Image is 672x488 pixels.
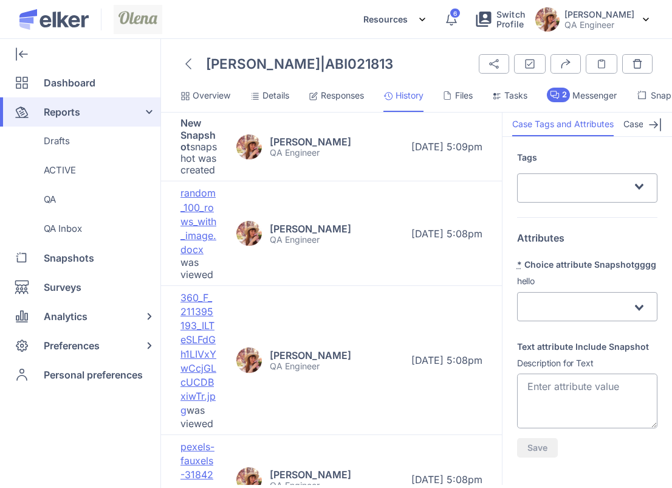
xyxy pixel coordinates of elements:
span: Files [455,89,473,102]
h5: Olena Berdnyk [270,469,351,481]
span: | [320,55,325,72]
p: QA Engineer [270,361,351,371]
span: Tasks [504,89,527,102]
div: [DATE] 5:08pm [371,472,482,487]
label: Text attribute Include Snapshot [517,341,657,352]
span: Responses [321,89,364,102]
p: QA Engineer [270,148,351,158]
span: Details [262,89,289,102]
span: Switch Profile [496,10,526,29]
span: Case Tags and Attributes [512,118,614,130]
input: Search for option [529,300,632,315]
span: ABI021813 [325,55,393,72]
label: Choice attribute Snapshotgggg [517,259,657,270]
img: svg%3e [417,15,427,24]
span: was viewed [180,404,213,429]
h5: Olena Berdnyk [270,136,351,148]
h5: Olena Berdnyk [564,9,634,19]
img: notes [596,58,607,69]
img: svg%3e [633,59,642,69]
span: Personal preferences [44,360,143,389]
p: QA Engineer [270,235,351,245]
img: svg%3e [489,59,499,69]
span: Dashboard [44,68,95,97]
div: [DATE] 5:08pm [371,226,482,241]
span: 6 [453,10,457,16]
span: Snapshots [44,243,94,273]
h5: Olena Berdnyk [270,223,351,235]
img: Screenshot_2024-07-24_at_11%282%29.53.03.png [114,5,162,34]
h5: Olena Berdnyk [270,349,351,361]
div: Search for option [517,292,657,321]
span: Drafts [44,127,70,156]
img: export [561,59,571,69]
span: QA Inbox [44,214,82,243]
span: Overview [193,89,231,102]
a: random_100_rows_with_image.docx [180,187,216,256]
p: hello [517,275,657,287]
div: [DATE] 5:09pm [371,139,482,154]
div: Attributes [517,232,657,244]
p: snapshot was created [180,117,217,176]
span: Surveys [44,273,81,302]
span: History [396,89,423,102]
div: Resources [363,7,427,32]
img: avatar [535,7,560,32]
span: Case Notes [623,118,670,130]
span: [PERSON_NAME] [206,55,320,72]
img: avatar [236,134,262,160]
span: New Snapshot [180,117,216,152]
img: svg%3e [643,18,649,21]
p: QA Engineer [564,19,634,30]
span: Analytics [44,302,87,331]
div: Search for option [517,173,657,203]
span: Preferences [44,331,100,360]
abbr: Required [517,259,522,268]
span: was viewed [180,256,213,280]
p: Description for Text [517,357,657,369]
div: [DATE] 5:08pm [371,353,482,368]
label: Tags [517,152,657,163]
img: avatar [236,221,262,246]
span: Messenger [572,89,617,102]
input: Search for option [529,179,632,193]
span: Reports [44,97,80,127]
span: ACTIVE [44,156,76,185]
img: avatar [236,347,262,373]
span: QA [44,185,56,214]
img: Elker [19,9,89,30]
a: 360_F_211395193_ILTeSLFdGh1LIVxYwCcjGLcUCDBxiwTr.jpg [180,291,216,417]
span: 2 [562,90,567,100]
